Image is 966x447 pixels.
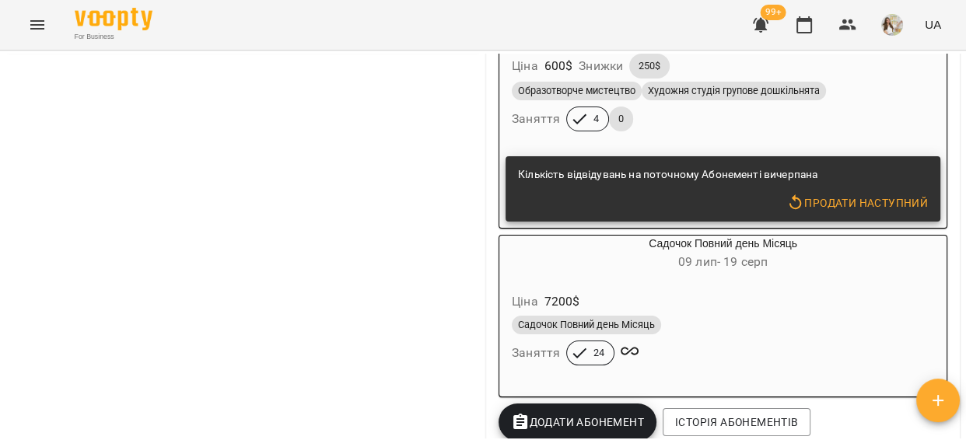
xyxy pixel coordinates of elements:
[544,292,580,311] p: 7200 $
[75,8,152,30] img: Voopty Logo
[881,14,903,36] img: e2864fcc2dab41a732c65cbee0bee3b0.png
[919,10,947,39] button: UA
[512,55,538,77] h6: Ціна
[780,189,934,217] button: Продати наступний
[925,16,941,33] span: UA
[512,84,642,98] span: Образотворче мистецтво
[75,32,152,42] span: For Business
[19,6,56,44] button: Menu
[499,403,656,441] button: Додати Абонемент
[579,55,623,77] h6: Знижки
[512,108,560,130] h6: Заняття
[512,318,661,332] span: Садочок Повний день Місяць
[511,413,644,431] span: Додати Абонемент
[544,57,573,75] p: 600 $
[675,413,798,431] span: Історія абонементів
[512,291,538,313] h6: Ціна
[584,346,614,360] span: 24
[786,194,928,212] span: Продати наступний
[584,112,608,126] span: 4
[621,342,639,361] svg: Необмежені відвідування
[518,161,817,189] div: Кількість відвідувань на поточному Абонементі вичерпана
[629,59,670,73] span: 250$
[499,236,947,273] div: Садочок Повний день Місяць
[642,84,826,98] span: Художня студія групове дошкільнята
[663,408,810,436] button: Історія абонементів
[512,342,560,364] h6: Заняття
[499,236,947,384] button: Садочок Повний день Місяць09 лип- 19 серпЦіна7200$Садочок Повний день МісяцьЗаняття24
[761,5,786,20] span: 99+
[678,254,768,269] span: 09 лип - 19 серп
[609,112,633,126] span: 0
